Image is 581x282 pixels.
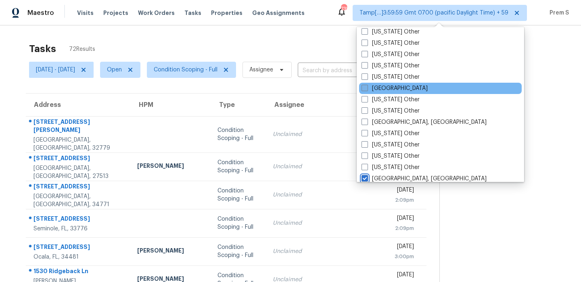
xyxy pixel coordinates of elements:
[546,9,569,17] span: Prem S
[217,159,260,175] div: Condition Scoping - Full
[252,9,305,17] span: Geo Assignments
[33,136,124,152] div: [GEOGRAPHIC_DATA], [GEOGRAPHIC_DATA], 32779
[273,191,381,199] div: Unclaimed
[394,196,414,204] div: 2:09pm
[103,9,128,17] span: Projects
[29,45,56,53] h2: Tasks
[154,66,217,74] span: Condition Scoping - Full
[26,94,131,116] th: Address
[137,246,205,257] div: [PERSON_NAME]
[298,65,362,77] input: Search by address
[211,94,266,116] th: Type
[359,9,508,17] span: Tamp[…]3:59:59 Gmt 0700 (pacific Daylight Time) + 59
[394,271,414,281] div: [DATE]
[341,5,347,13] div: 735
[394,186,414,196] div: [DATE]
[138,9,175,17] span: Work Orders
[362,130,420,138] label: [US_STATE] Other
[33,253,124,261] div: Ocala, FL, 34481
[362,141,420,149] label: [US_STATE] Other
[362,28,420,36] label: [US_STATE] Other
[273,130,381,138] div: Unclaimed
[394,214,414,224] div: [DATE]
[362,96,420,104] label: [US_STATE] Other
[33,225,124,233] div: Seminole, FL, 33776
[217,126,260,142] div: Condition Scoping - Full
[273,219,381,227] div: Unclaimed
[33,164,124,180] div: [GEOGRAPHIC_DATA], [GEOGRAPHIC_DATA], 27513
[137,162,205,172] div: [PERSON_NAME]
[33,118,124,136] div: [STREET_ADDRESS][PERSON_NAME]
[27,9,54,17] span: Maestro
[362,50,420,58] label: [US_STATE] Other
[33,215,124,225] div: [STREET_ADDRESS]
[394,224,414,232] div: 2:09pm
[394,242,414,253] div: [DATE]
[362,39,420,47] label: [US_STATE] Other
[362,175,487,183] label: [GEOGRAPHIC_DATA], [GEOGRAPHIC_DATA]
[33,154,124,164] div: [STREET_ADDRESS]
[266,94,387,116] th: Assignee
[184,10,201,16] span: Tasks
[217,215,260,231] div: Condition Scoping - Full
[77,9,94,17] span: Visits
[131,94,211,116] th: HPM
[33,192,124,209] div: [GEOGRAPHIC_DATA], [GEOGRAPHIC_DATA], 34771
[217,243,260,259] div: Condition Scoping - Full
[33,267,124,277] div: 1530 Ridgeback Ln
[33,243,124,253] div: [STREET_ADDRESS]
[211,9,242,17] span: Properties
[249,66,273,74] span: Assignee
[362,84,428,92] label: [GEOGRAPHIC_DATA]
[273,163,381,171] div: Unclaimed
[362,152,420,160] label: [US_STATE] Other
[273,247,381,255] div: Unclaimed
[362,118,487,126] label: [GEOGRAPHIC_DATA], [GEOGRAPHIC_DATA]
[33,182,124,192] div: [STREET_ADDRESS]
[362,73,420,81] label: [US_STATE] Other
[36,66,75,74] span: [DATE] - [DATE]
[362,62,420,70] label: [US_STATE] Other
[362,107,420,115] label: [US_STATE] Other
[362,163,420,171] label: [US_STATE] Other
[69,45,95,53] span: 72 Results
[394,253,414,261] div: 3:00pm
[217,187,260,203] div: Condition Scoping - Full
[107,66,122,74] span: Open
